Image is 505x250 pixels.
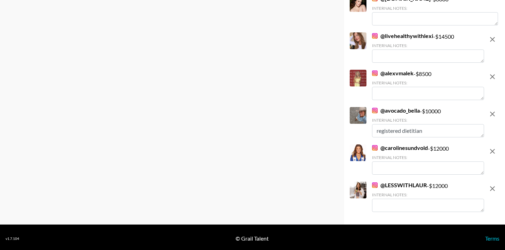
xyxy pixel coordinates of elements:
img: Instagram [372,33,378,39]
a: @carolinesundvold [372,144,428,151]
div: Internal Notes: [372,80,484,85]
div: - $ 12000 [372,144,484,175]
button: remove [485,70,499,84]
img: Instagram [372,145,378,151]
button: remove [485,32,499,46]
img: Instagram [372,108,378,113]
div: - $ 8500 [372,70,484,100]
div: © Grail Talent [236,235,269,242]
a: Terms [485,235,499,242]
button: remove [485,182,499,196]
div: Internal Notes: [372,6,498,11]
a: @LESSWITHLAUR [372,182,427,189]
div: Internal Notes: [372,192,484,197]
div: - $ 10000 [372,107,484,137]
div: v 1.7.104 [6,236,19,241]
a: @alexvmalek [372,70,414,77]
img: Instagram [372,182,378,188]
div: Internal Notes: [372,118,484,123]
a: @livehealthywithlexi [372,32,433,39]
button: remove [485,144,499,158]
div: Internal Notes: [372,155,484,160]
a: @avocado_bella [372,107,420,114]
button: remove [485,107,499,121]
img: Instagram [372,70,378,76]
div: - $ 14500 [372,32,484,63]
div: - $ 12000 [372,182,484,212]
textarea: registered dietitian [372,124,484,137]
div: Internal Notes: [372,43,484,48]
